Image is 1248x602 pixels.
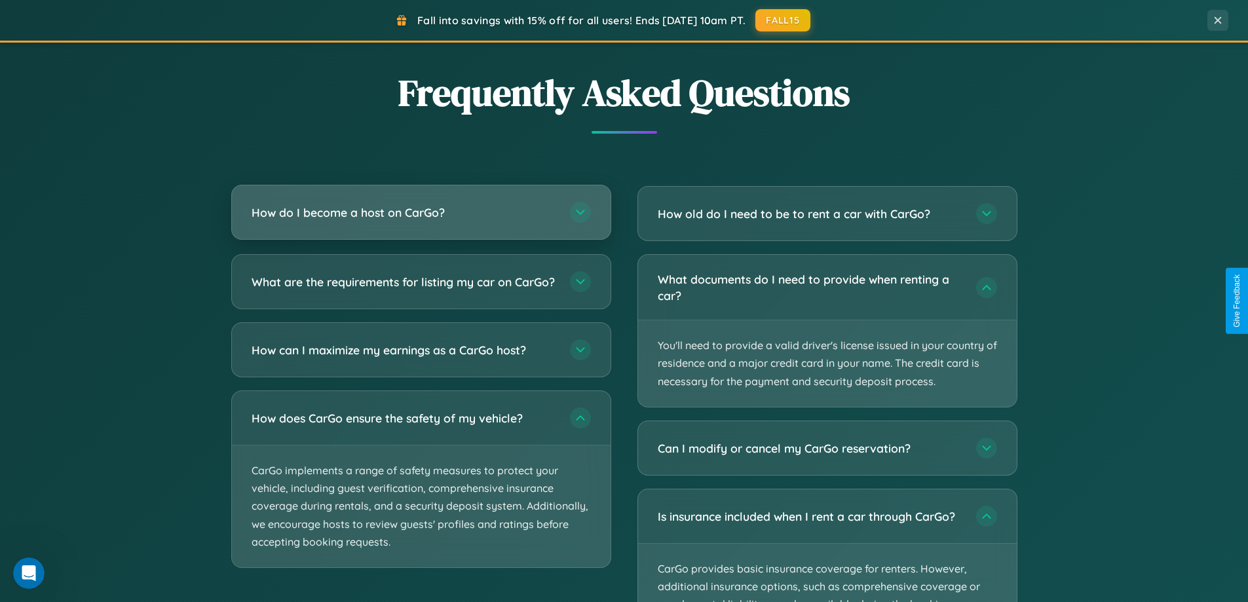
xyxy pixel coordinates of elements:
[252,274,557,290] h3: What are the requirements for listing my car on CarGo?
[658,206,963,222] h3: How old do I need to be to rent a car with CarGo?
[658,508,963,525] h3: Is insurance included when I rent a car through CarGo?
[638,320,1017,407] p: You'll need to provide a valid driver's license issued in your country of residence and a major c...
[658,271,963,303] h3: What documents do I need to provide when renting a car?
[658,440,963,457] h3: Can I modify or cancel my CarGo reservation?
[13,557,45,589] iframe: Intercom live chat
[252,410,557,426] h3: How does CarGo ensure the safety of my vehicle?
[232,445,611,567] p: CarGo implements a range of safety measures to protect your vehicle, including guest verification...
[231,67,1017,118] h2: Frequently Asked Questions
[755,9,810,31] button: FALL15
[417,14,746,27] span: Fall into savings with 15% off for all users! Ends [DATE] 10am PT.
[252,342,557,358] h3: How can I maximize my earnings as a CarGo host?
[252,204,557,221] h3: How do I become a host on CarGo?
[1232,274,1241,328] div: Give Feedback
